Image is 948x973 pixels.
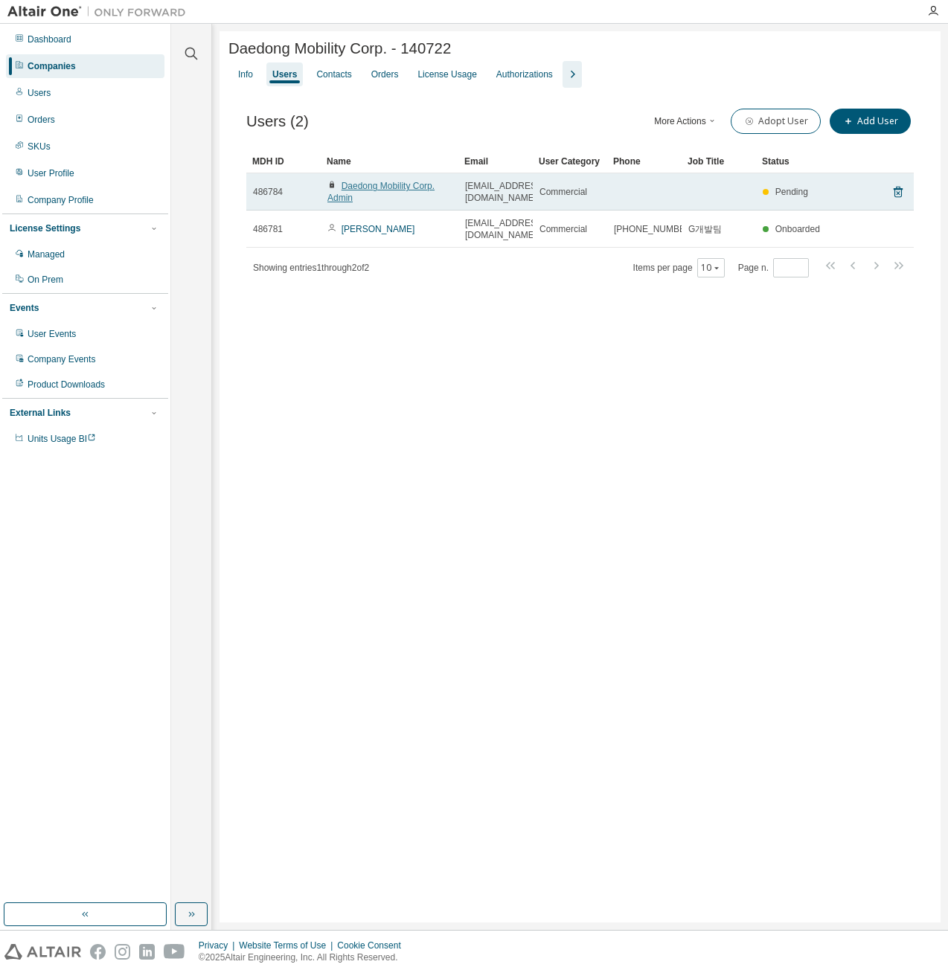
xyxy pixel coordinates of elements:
button: Add User [830,109,911,134]
div: External Links [10,407,71,419]
span: [EMAIL_ADDRESS][DOMAIN_NAME] [465,217,545,241]
button: More Actions [650,109,722,134]
div: MDH ID [252,150,315,173]
img: facebook.svg [90,944,106,960]
img: youtube.svg [164,944,185,960]
div: Phone [613,150,676,173]
span: Pending [775,187,808,197]
div: License Settings [10,222,80,234]
div: Name [327,150,452,173]
div: Companies [28,60,76,72]
div: Status [762,150,824,173]
div: Cookie Consent [337,940,409,951]
div: SKUs [28,141,51,152]
img: altair_logo.svg [4,944,81,960]
img: instagram.svg [115,944,130,960]
div: Users [28,87,51,99]
div: Orders [371,68,399,80]
div: User Profile [28,167,74,179]
a: [PERSON_NAME] [342,224,415,234]
span: 486784 [253,186,283,198]
div: Job Title [688,150,750,173]
span: Daedong Mobility Corp. - 140722 [228,40,451,57]
button: Adopt User [731,109,821,134]
div: Email [464,150,527,173]
div: Info [238,68,253,80]
span: G개발팀 [688,223,722,235]
span: Items per page [633,258,725,277]
p: © 2025 Altair Engineering, Inc. All Rights Reserved. [199,951,410,964]
a: Daedong Mobility Corp. Admin [327,181,435,203]
div: Managed [28,248,65,260]
span: Users (2) [246,113,309,130]
img: Altair One [7,4,193,19]
span: Page n. [738,258,809,277]
span: Onboarded [775,224,820,234]
div: Product Downloads [28,379,105,391]
div: Users [272,68,297,80]
div: Contacts [316,68,351,80]
div: Events [10,302,39,314]
div: Website Terms of Use [239,940,337,951]
span: [PHONE_NUMBER] [614,223,694,235]
div: User Events [28,328,76,340]
div: Privacy [199,940,239,951]
img: linkedin.svg [139,944,155,960]
div: Orders [28,114,55,126]
div: Company Profile [28,194,94,206]
div: Company Events [28,353,95,365]
span: Commercial [539,223,587,235]
span: Showing entries 1 through 2 of 2 [253,263,369,273]
span: 486781 [253,223,283,235]
div: User Category [539,150,601,173]
div: Dashboard [28,33,71,45]
span: Commercial [539,186,587,198]
span: [EMAIL_ADDRESS][DOMAIN_NAME] [465,180,545,204]
div: On Prem [28,274,63,286]
button: 10 [701,262,721,274]
div: Authorizations [496,68,553,80]
div: License Usage [417,68,476,80]
span: Units Usage BI [28,434,96,444]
